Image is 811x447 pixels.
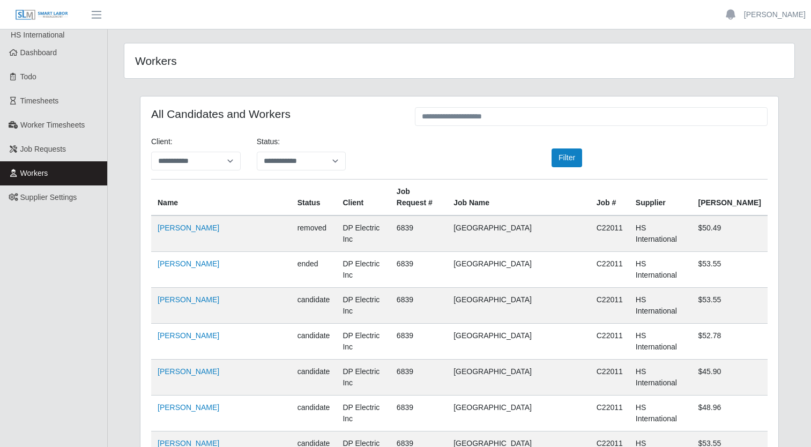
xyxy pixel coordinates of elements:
td: 6839 [390,215,447,252]
span: Workers [20,169,48,177]
a: [PERSON_NAME] [158,259,219,268]
td: $53.55 [691,288,768,324]
a: [PERSON_NAME] [744,9,806,20]
td: [GEOGRAPHIC_DATA] [447,215,590,252]
td: C22011 [590,396,629,431]
td: DP Electric Inc [336,215,390,252]
td: [GEOGRAPHIC_DATA] [447,252,590,288]
td: candidate [291,396,337,431]
td: HS International [629,360,692,396]
td: DP Electric Inc [336,288,390,324]
span: Todo [20,72,36,81]
th: Job Request # [390,180,447,216]
span: Supplier Settings [20,193,77,202]
button: Filter [552,148,582,167]
td: DP Electric Inc [336,396,390,431]
td: $45.90 [691,360,768,396]
td: 6839 [390,324,447,360]
th: Job Name [447,180,590,216]
span: HS International [11,31,64,39]
th: [PERSON_NAME] [691,180,768,216]
a: [PERSON_NAME] [158,223,219,232]
a: [PERSON_NAME] [158,331,219,340]
th: Client [336,180,390,216]
span: Worker Timesheets [20,121,85,129]
td: HS International [629,288,692,324]
span: Timesheets [20,96,59,105]
span: Job Requests [20,145,66,153]
td: DP Electric Inc [336,324,390,360]
th: Status [291,180,337,216]
th: Supplier [629,180,692,216]
td: C22011 [590,360,629,396]
td: removed [291,215,337,252]
td: $50.49 [691,215,768,252]
a: [PERSON_NAME] [158,367,219,376]
a: [PERSON_NAME] [158,403,219,412]
th: Job # [590,180,629,216]
td: [GEOGRAPHIC_DATA] [447,396,590,431]
td: HS International [629,252,692,288]
label: Status: [257,136,280,147]
td: C22011 [590,288,629,324]
img: SLM Logo [15,9,69,21]
td: $48.96 [691,396,768,431]
label: Client: [151,136,173,147]
td: C22011 [590,324,629,360]
td: HS International [629,215,692,252]
td: 6839 [390,396,447,431]
td: [GEOGRAPHIC_DATA] [447,288,590,324]
td: HS International [629,324,692,360]
td: [GEOGRAPHIC_DATA] [447,324,590,360]
td: [GEOGRAPHIC_DATA] [447,360,590,396]
td: candidate [291,288,337,324]
h4: All Candidates and Workers [151,107,399,121]
th: Name [151,180,291,216]
h4: Workers [135,54,396,68]
a: [PERSON_NAME] [158,295,219,304]
td: candidate [291,360,337,396]
td: DP Electric Inc [336,252,390,288]
td: $52.78 [691,324,768,360]
td: C22011 [590,215,629,252]
td: $53.55 [691,252,768,288]
td: 6839 [390,252,447,288]
td: 6839 [390,288,447,324]
td: candidate [291,324,337,360]
td: HS International [629,396,692,431]
td: C22011 [590,252,629,288]
td: DP Electric Inc [336,360,390,396]
span: Dashboard [20,48,57,57]
td: ended [291,252,337,288]
td: 6839 [390,360,447,396]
